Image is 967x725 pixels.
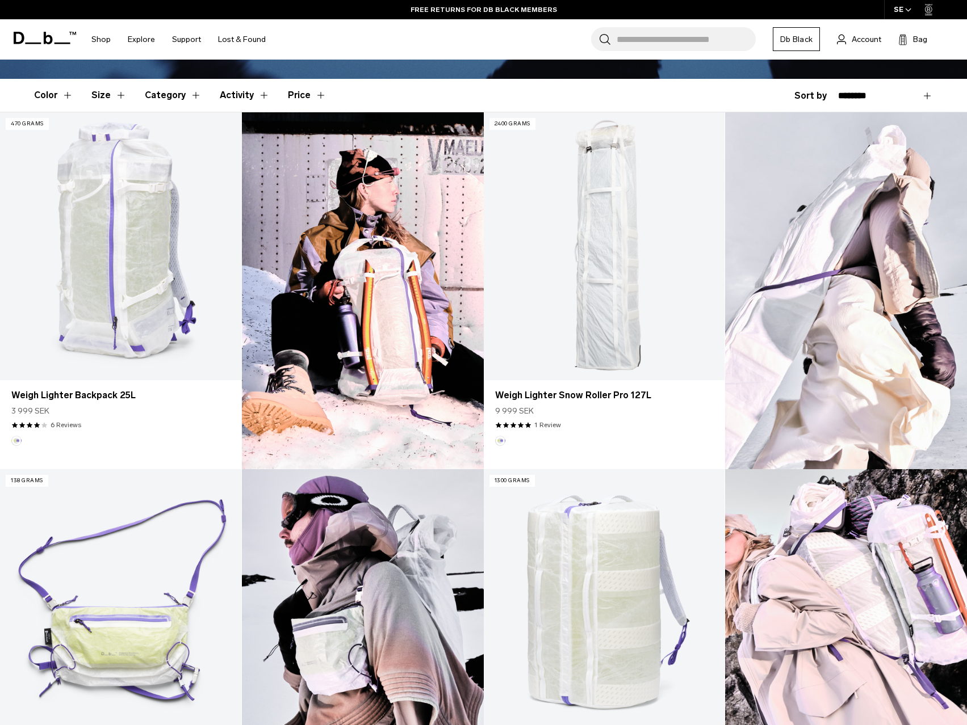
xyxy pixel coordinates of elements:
[837,32,881,46] a: Account
[6,118,49,130] p: 470 grams
[913,33,927,45] span: Bag
[11,436,22,446] button: Aurora
[128,19,155,60] a: Explore
[145,79,202,112] button: Toggle Filter
[534,420,561,430] a: 1 reviews
[83,19,274,60] nav: Main Navigation
[495,389,714,402] a: Weigh Lighter Snow Roller Pro 127L
[242,112,484,469] img: Content block image
[489,475,535,487] p: 1300 grams
[484,112,725,380] a: Weigh Lighter Snow Roller Pro 127L
[91,79,127,112] button: Toggle Filter
[495,436,505,446] button: Aurora
[51,420,81,430] a: 6 reviews
[773,27,820,51] a: Db Black
[11,405,49,417] span: 3 999 SEK
[725,112,967,469] img: Content block image
[91,19,111,60] a: Shop
[898,32,927,46] button: Bag
[411,5,557,15] a: FREE RETURNS FOR DB BLACK MEMBERS
[220,79,270,112] button: Toggle Filter
[11,389,230,402] a: Weigh Lighter Backpack 25L
[495,405,534,417] span: 9 999 SEK
[6,475,48,487] p: 138 grams
[218,19,266,60] a: Lost & Found
[489,118,535,130] p: 2400 grams
[172,19,201,60] a: Support
[852,33,881,45] span: Account
[288,79,326,112] button: Toggle Price
[34,79,73,112] button: Toggle Filter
